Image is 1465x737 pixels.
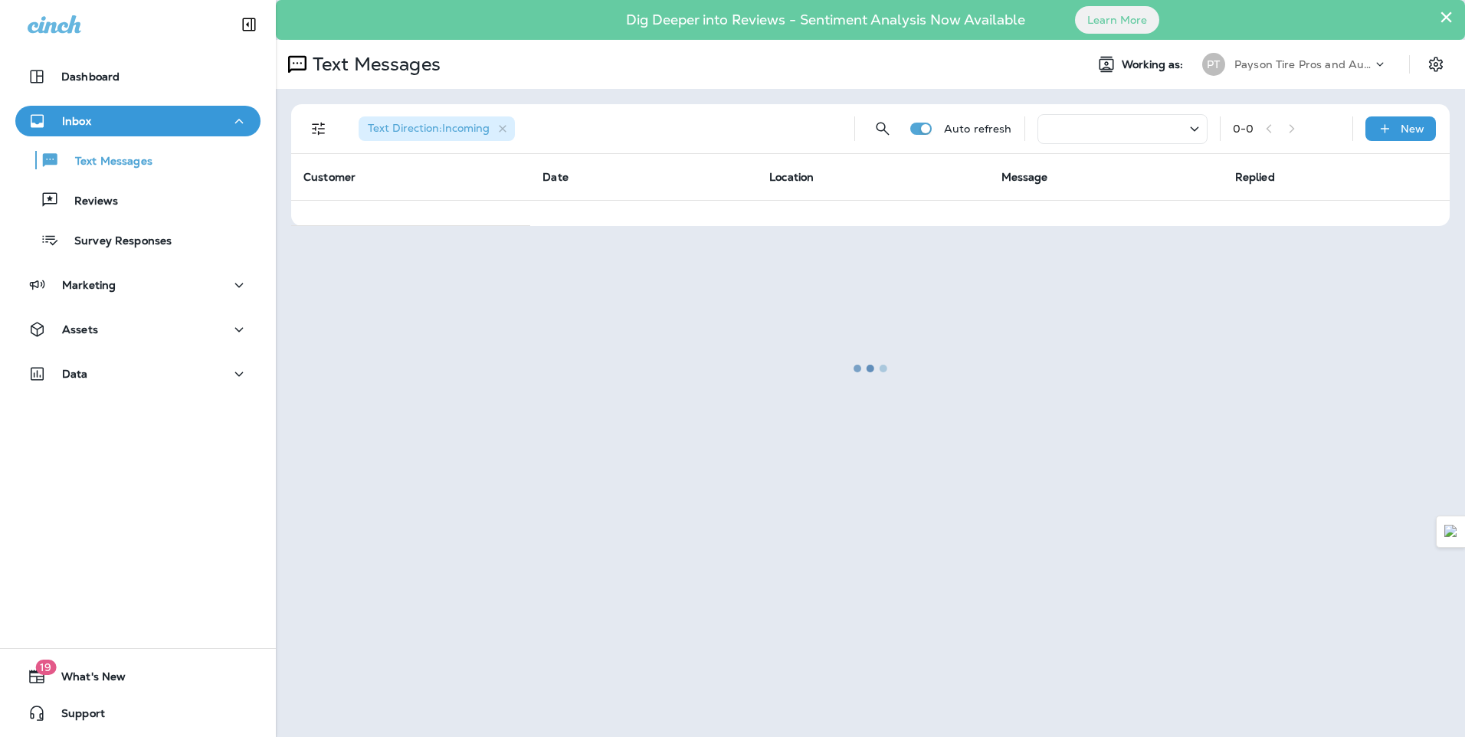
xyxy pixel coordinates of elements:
[46,670,126,689] span: What's New
[62,368,88,380] p: Data
[15,314,261,345] button: Assets
[15,698,261,729] button: Support
[15,184,261,216] button: Reviews
[60,155,152,169] p: Text Messages
[46,707,105,726] span: Support
[15,61,261,92] button: Dashboard
[15,144,261,176] button: Text Messages
[1444,525,1458,539] img: Detect Auto
[15,106,261,136] button: Inbox
[1401,123,1424,135] p: New
[61,70,120,83] p: Dashboard
[59,195,118,209] p: Reviews
[228,9,270,40] button: Collapse Sidebar
[15,270,261,300] button: Marketing
[35,660,56,675] span: 19
[15,661,261,692] button: 19What's New
[62,279,116,291] p: Marketing
[15,224,261,256] button: Survey Responses
[62,323,98,336] p: Assets
[15,359,261,389] button: Data
[59,234,172,249] p: Survey Responses
[62,115,91,127] p: Inbox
